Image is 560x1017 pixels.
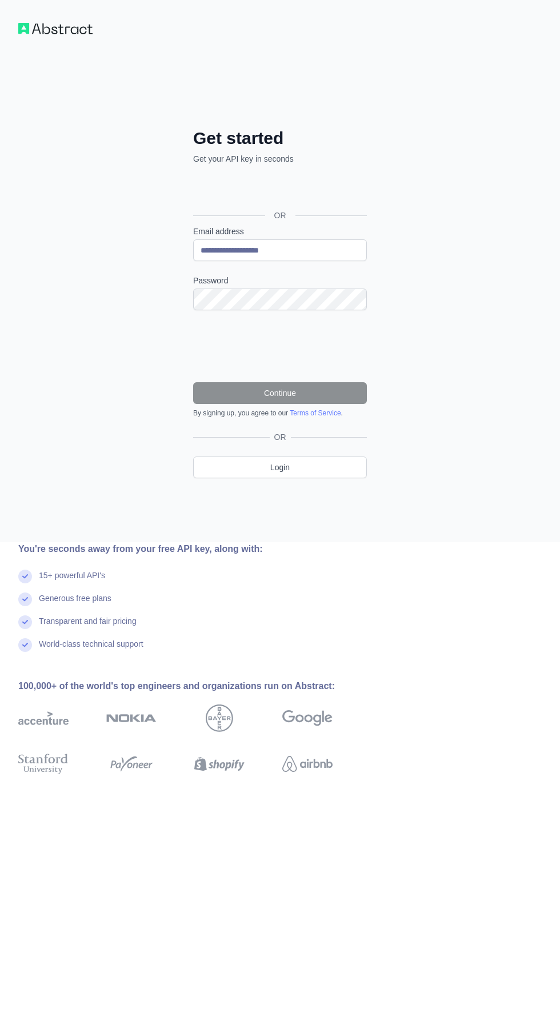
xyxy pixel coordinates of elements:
[193,382,367,404] button: Continue
[18,679,369,693] div: 100,000+ of the world's top engineers and organizations run on Abstract:
[193,457,367,478] a: Login
[18,751,69,776] img: stanford university
[193,153,367,165] p: Get your API key in seconds
[193,226,367,237] label: Email address
[18,704,69,732] img: accenture
[187,177,370,202] iframe: Sign in with Google Button
[282,704,333,732] img: google
[265,210,295,221] span: OR
[194,751,245,776] img: shopify
[193,275,367,286] label: Password
[282,751,333,776] img: airbnb
[39,592,111,615] div: Generous free plans
[106,704,157,732] img: nokia
[18,542,369,556] div: You're seconds away from your free API key, along with:
[39,570,105,592] div: 15+ powerful API's
[39,638,143,661] div: World-class technical support
[193,324,367,369] iframe: reCAPTCHA
[193,128,367,149] h2: Get started
[39,615,137,638] div: Transparent and fair pricing
[18,592,32,606] img: check mark
[270,431,291,443] span: OR
[193,409,367,418] div: By signing up, you agree to our .
[18,23,93,34] img: Workflow
[290,409,341,417] a: Terms of Service
[18,570,32,583] img: check mark
[106,751,157,776] img: payoneer
[18,638,32,652] img: check mark
[206,704,233,732] img: bayer
[18,615,32,629] img: check mark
